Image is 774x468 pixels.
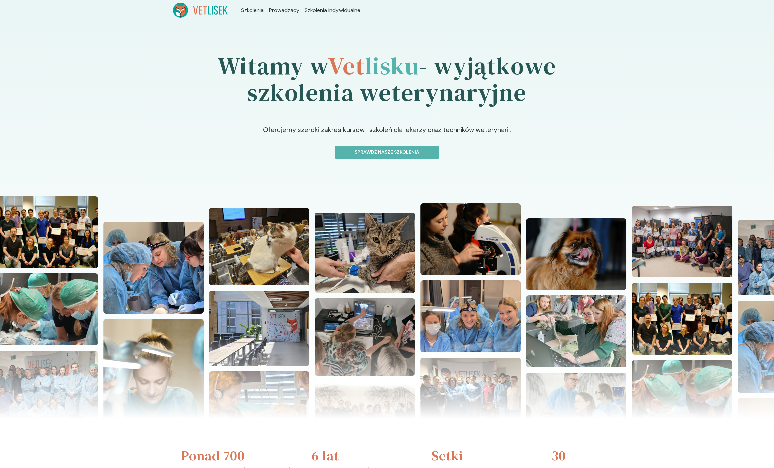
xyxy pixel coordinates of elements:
h3: Ponad 700 [181,446,245,466]
img: Z2WOrpbqstJ98vaB_DSC04907.JPG [420,203,521,275]
img: Z2WOkZbqstJ98vZ3_KopiaDSC_9894-1-.jpg [632,206,732,277]
h3: 30 [552,446,566,466]
img: Z2WOxZbqstJ98vaH_20240608_122030.jpg [209,291,309,366]
a: Szkolenia indywidualne [305,6,360,14]
a: Szkolenia [241,6,264,14]
img: Z2WO0pbqstJ98vaO_DSC07789.JPG [632,283,732,354]
h3: Setki [432,446,463,466]
img: Z2WOn5bqstJ98vZ7_DSC06617.JPG [526,218,626,290]
img: Z2WOopbqstJ98vZ9_20241110_112622.jpg [420,280,521,352]
img: Z2WOt5bqstJ98vaD_20220625_145846.jpg [315,298,415,376]
img: Z2WOuJbqstJ98vaF_20221127_125425.jpg [315,213,415,293]
h3: 6 lat [312,446,339,466]
img: Z2WOzZbqstJ98vaN_20241110_112957.jpg [103,222,204,314]
h1: Witamy w - wyjątkowe szkolenia weterynaryjne [173,34,601,125]
p: Sprawdź nasze szkolenia [341,149,433,156]
a: Prowadzący [269,6,299,14]
span: lisku [365,49,419,82]
p: Oferujemy szeroki zakres kursów i szkoleń dla lekarzy oraz techników weterynarii. [129,125,645,146]
img: Z2WOx5bqstJ98vaI_20240512_101618.jpg [209,208,309,285]
span: Vet [328,49,365,82]
img: Z2WOmpbqstJ98vZ6_20241110_131239-2.jpg [526,295,626,367]
button: Sprawdź nasze szkolenia [335,146,439,159]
